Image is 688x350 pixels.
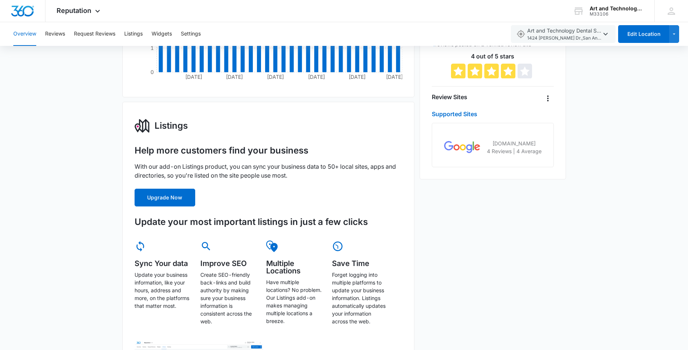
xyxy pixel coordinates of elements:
tspan: [DATE] [386,74,403,80]
p: 4 Reviews | 4 Average [487,147,542,155]
p: Forget logging into multiple platforms to update your business information. Listings automaticall... [332,271,387,325]
p: Have multiple locations? No problem. Our Listings add-on makes managing multiple locations a breeze. [266,278,322,325]
button: Upgrade Now [135,189,195,206]
button: Reviews [45,22,65,46]
div: account id [590,11,644,17]
button: Edit Location [618,25,669,43]
button: Request Reviews [74,22,115,46]
h4: Review Sites [432,92,467,101]
tspan: [DATE] [349,74,366,80]
button: Settings [181,22,201,46]
tspan: [DATE] [185,74,202,80]
span: Art and Technology Dental Studio [527,27,601,42]
h3: Listings [155,119,188,132]
button: Listings [124,22,143,46]
span: 1424 [PERSON_NAME] Dr. , San Antonio , [GEOGRAPHIC_DATA] [527,35,601,42]
p: Create SEO-friendly back-links and build authority by making sure your business information is co... [200,271,256,325]
h5: Sync Your data [135,260,190,267]
h1: Help more customers find your business [135,145,308,156]
h3: Update your most important listings in just a few clicks [135,215,403,229]
span: Reputation [57,7,91,14]
p: Update your business information, like your hours, address and more, on the platforms that matter... [135,271,190,310]
button: Widgets [152,22,172,46]
h5: Improve SEO [200,260,256,267]
h5: Save Time [332,260,387,267]
div: account name [590,6,644,11]
tspan: [DATE] [226,74,243,80]
tspan: [DATE] [308,74,325,80]
button: Art and Technology Dental Studio1424 [PERSON_NAME] Dr.,San Antonio,[GEOGRAPHIC_DATA] [511,25,616,43]
a: Supported Sites [432,110,477,118]
tspan: 1 [150,45,153,51]
p: With our add-on Listings product, you can sync your business data to 50+ local sites, apps and di... [135,162,403,180]
button: Overflow Menu [542,92,554,104]
tspan: 0 [150,69,153,75]
tspan: [DATE] [267,74,284,80]
h5: Multiple Locations [266,260,322,275]
p: 4 out of 5 stars [432,53,553,59]
button: Overview [13,22,36,46]
p: [DOMAIN_NAME] [487,139,542,147]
